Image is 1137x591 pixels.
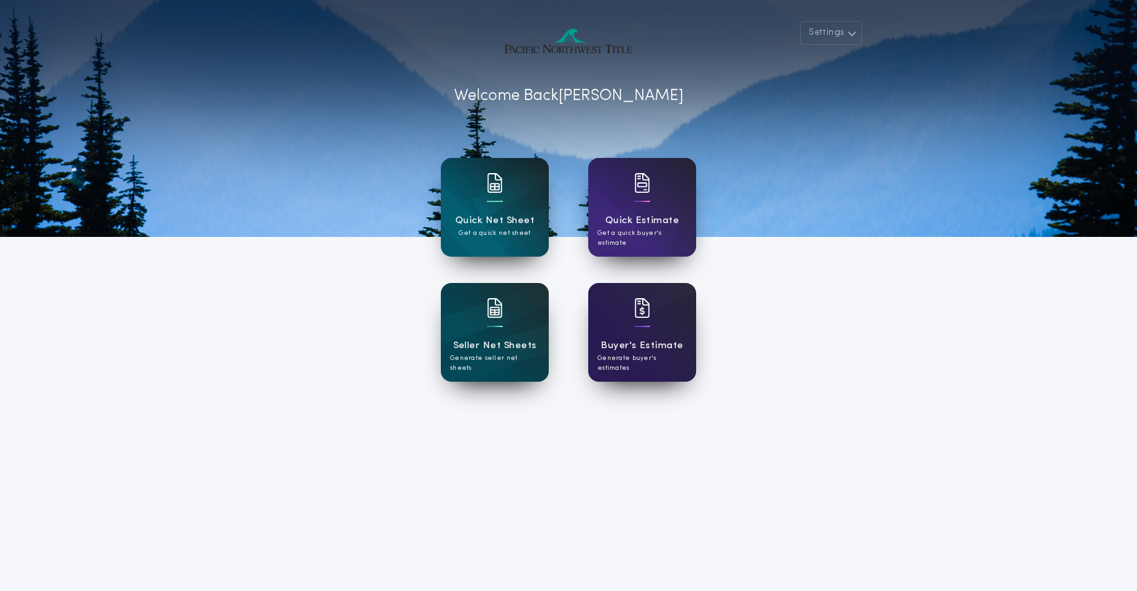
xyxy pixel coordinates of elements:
[601,338,683,353] h1: Buyer's Estimate
[634,173,650,193] img: card icon
[605,213,680,228] h1: Quick Estimate
[487,173,503,193] img: card icon
[454,84,684,108] p: Welcome Back [PERSON_NAME]
[634,298,650,318] img: card icon
[499,21,638,61] img: account-logo
[588,158,696,257] a: card iconQuick EstimateGet a quick buyer's estimate
[441,158,549,257] a: card iconQuick Net SheetGet a quick net sheet
[800,21,862,45] button: Settings
[459,228,530,238] p: Get a quick net sheet
[588,283,696,382] a: card iconBuyer's EstimateGenerate buyer's estimates
[487,298,503,318] img: card icon
[455,213,534,228] h1: Quick Net Sheet
[597,353,687,373] p: Generate buyer's estimates
[597,228,687,248] p: Get a quick buyer's estimate
[450,353,540,373] p: Generate seller net sheets
[453,338,537,353] h1: Seller Net Sheets
[441,283,549,382] a: card iconSeller Net SheetsGenerate seller net sheets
